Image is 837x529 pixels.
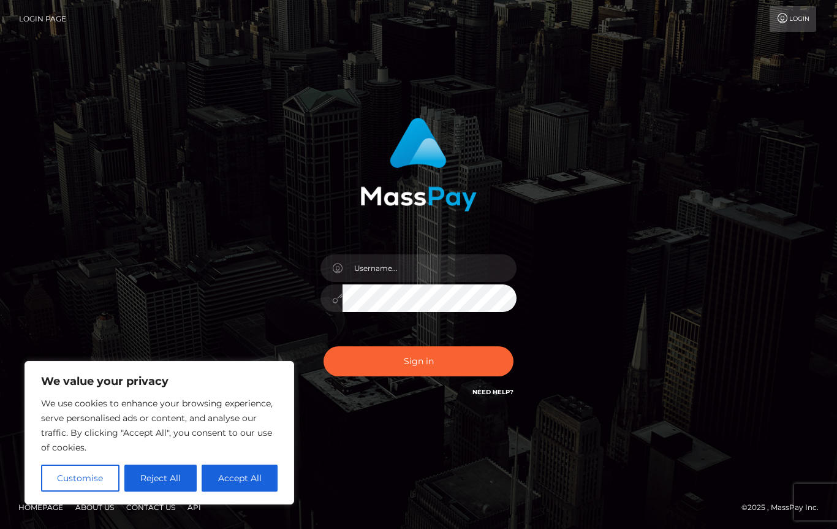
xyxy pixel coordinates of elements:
[770,6,816,32] a: Login
[70,498,119,517] a: About Us
[343,254,517,282] input: Username...
[19,6,66,32] a: Login Page
[41,396,278,455] p: We use cookies to enhance your browsing experience, serve personalised ads or content, and analys...
[472,388,513,396] a: Need Help?
[360,118,477,211] img: MassPay Login
[41,374,278,389] p: We value your privacy
[121,498,180,517] a: Contact Us
[13,498,68,517] a: Homepage
[741,501,828,514] div: © 2025 , MassPay Inc.
[124,465,197,492] button: Reject All
[183,498,206,517] a: API
[202,465,278,492] button: Accept All
[41,465,119,492] button: Customise
[324,346,513,376] button: Sign in
[25,361,294,504] div: We value your privacy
